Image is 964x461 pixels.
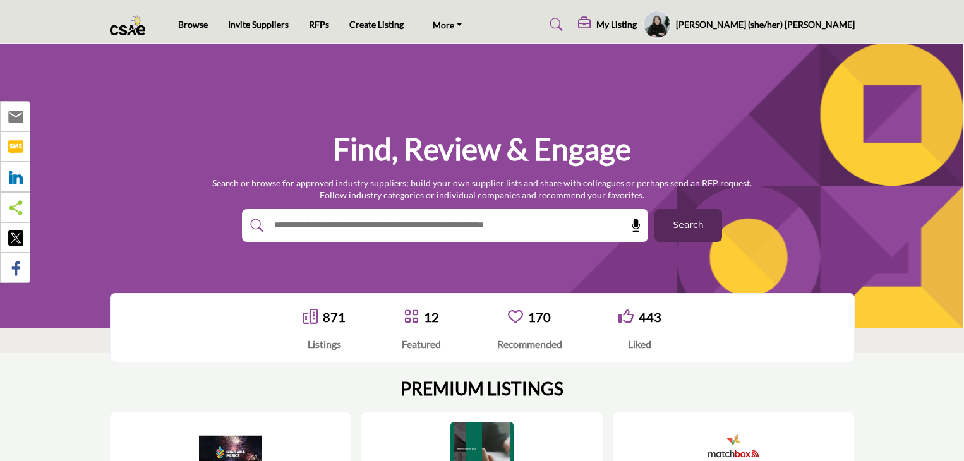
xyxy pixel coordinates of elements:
[424,16,471,33] a: More
[212,177,752,201] p: Search or browse for approved industry suppliers; build your own supplier lists and share with co...
[178,19,208,30] a: Browse
[618,309,634,324] i: Go to Liked
[508,309,523,326] a: Go to Recommended
[228,19,289,30] a: Invite Suppliers
[497,337,562,352] div: Recommended
[401,378,563,400] h2: PREMIUM LISTINGS
[323,309,346,325] a: 871
[618,337,661,352] div: Liked
[673,219,703,232] span: Search
[424,309,439,325] a: 12
[528,309,551,325] a: 170
[676,18,855,31] h5: [PERSON_NAME] (she/her) [PERSON_NAME]
[402,337,441,352] div: Featured
[349,19,404,30] a: Create Listing
[333,129,631,169] h1: Find, Review & Engage
[110,15,152,35] img: Site Logo
[639,309,661,325] a: 443
[654,209,722,242] button: Search
[309,19,329,30] a: RFPs
[538,15,571,35] a: Search
[596,19,637,30] h5: My Listing
[578,17,637,32] div: My Listing
[404,309,419,326] a: Go to Featured
[643,11,671,39] button: Show hide supplier dropdown
[303,337,346,352] div: Listings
